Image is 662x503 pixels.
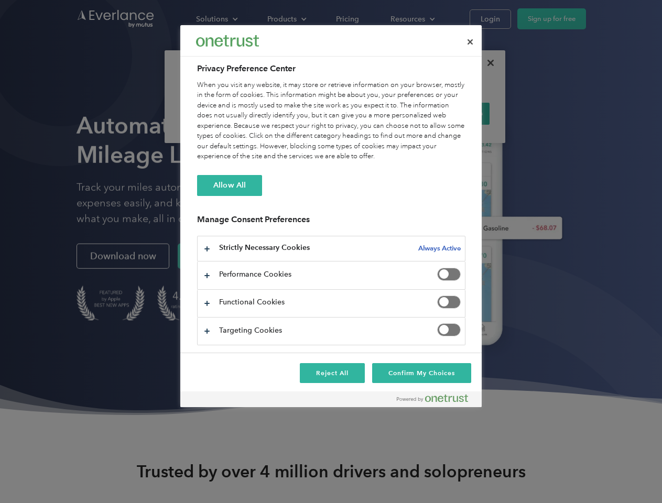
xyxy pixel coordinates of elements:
[397,394,468,402] img: Powered by OneTrust Opens in a new Tab
[197,214,465,231] h3: Manage Consent Preferences
[397,394,476,407] a: Powered by OneTrust Opens in a new Tab
[197,175,262,196] button: Allow All
[197,80,465,162] div: When you visit any website, it may store or retrieve information on your browser, mostly in the f...
[196,30,259,51] div: Everlance
[300,363,365,383] button: Reject All
[196,35,259,46] img: Everlance
[459,30,482,53] button: Close
[180,25,482,407] div: Preference center
[372,363,471,383] button: Confirm My Choices
[180,25,482,407] div: Privacy Preference Center
[197,62,465,75] h2: Privacy Preference Center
